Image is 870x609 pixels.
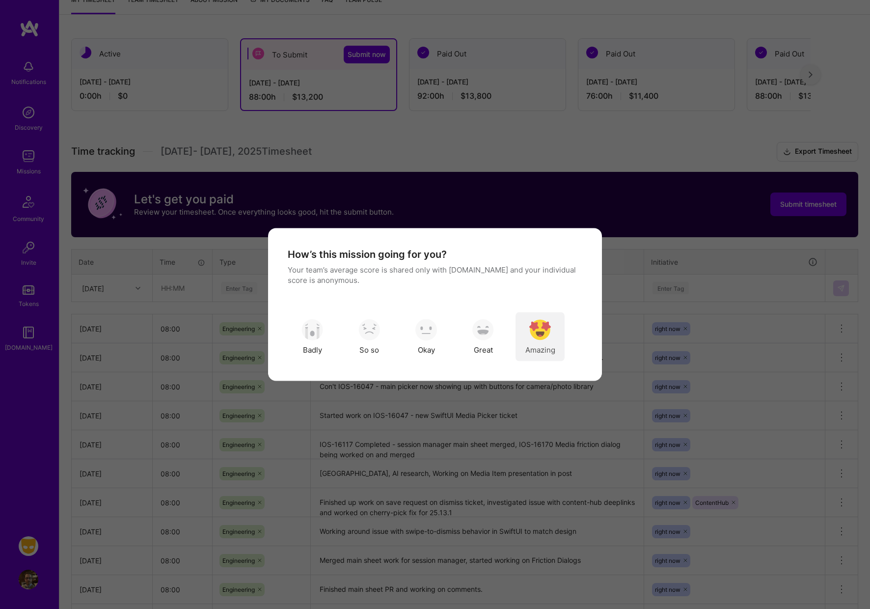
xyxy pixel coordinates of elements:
[415,319,437,340] img: soso
[418,344,435,355] span: Okay
[529,319,551,340] img: soso
[359,344,379,355] span: So so
[288,248,447,261] h4: How’s this mission going for you?
[525,344,555,355] span: Amazing
[303,344,322,355] span: Badly
[268,228,602,381] div: modal
[472,319,494,340] img: soso
[301,319,323,340] img: soso
[358,319,380,340] img: soso
[288,265,582,285] p: Your team’s average score is shared only with [DOMAIN_NAME] and your individual score is anonymous.
[474,344,493,355] span: Great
